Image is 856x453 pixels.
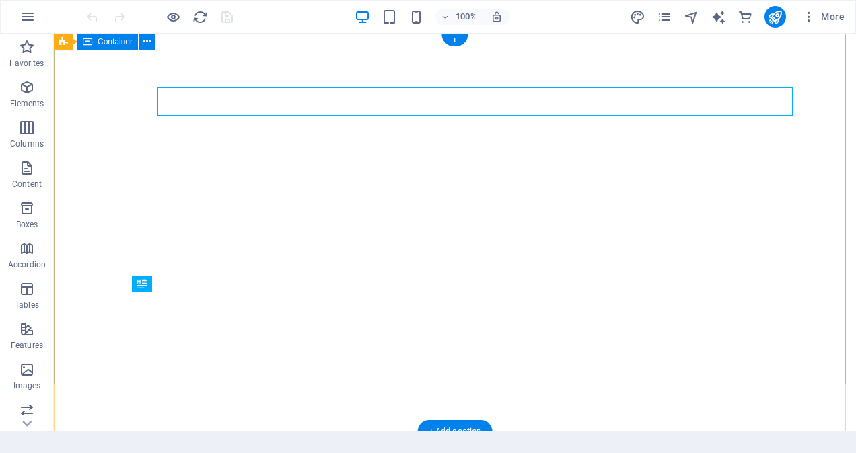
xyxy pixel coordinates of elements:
p: Accordion [8,259,46,270]
p: Images [13,380,41,391]
i: Commerce [738,9,753,25]
p: Elements [10,98,44,109]
p: Content [12,179,42,190]
button: text_generator [711,9,727,25]
button: Click here to leave preview mode and continue editing [165,9,181,25]
p: Tables [15,300,39,311]
button: commerce [738,9,754,25]
button: publish [764,6,786,28]
button: 100% [435,9,483,25]
h6: 100% [456,9,477,25]
div: + [441,34,468,46]
p: Features [11,340,43,351]
i: Pages (Ctrl+Alt+S) [657,9,672,25]
button: design [630,9,646,25]
i: Navigator [684,9,699,25]
i: Reload page [192,9,208,25]
i: AI Writer [711,9,726,25]
div: + Add section [418,420,493,443]
button: pages [657,9,673,25]
span: More [802,10,845,24]
button: reload [192,9,208,25]
i: Design (Ctrl+Alt+Y) [630,9,645,25]
i: On resize automatically adjust zoom level to fit chosen device. [491,11,503,23]
i: Publish [767,9,783,25]
p: Boxes [16,219,38,230]
p: Favorites [9,58,44,69]
p: Columns [10,138,44,149]
button: navigator [684,9,700,25]
span: Container [98,38,133,46]
button: More [797,6,850,28]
